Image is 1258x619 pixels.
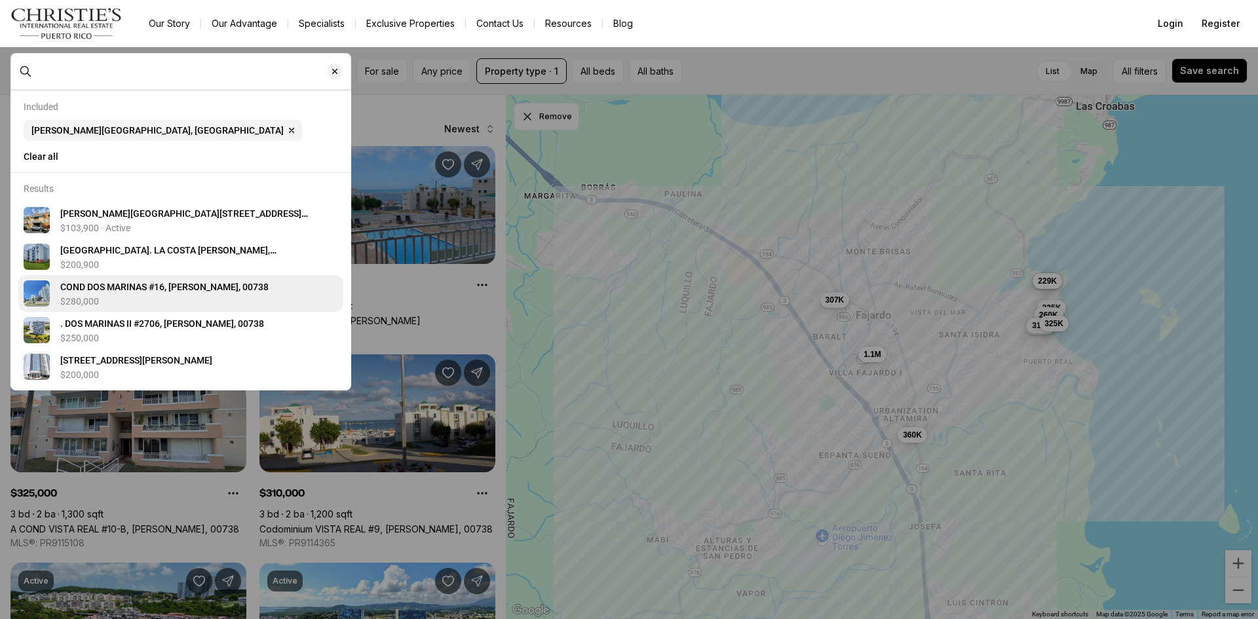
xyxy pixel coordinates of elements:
[10,8,123,39] img: logo
[60,355,212,366] span: [STREET_ADDRESS][PERSON_NAME]
[18,238,343,275] a: View details: Avenida Montesol COND. LA COSTA FAJARDO
[466,14,534,33] button: Contact Us
[1194,10,1248,37] button: Register
[60,333,99,343] p: $250,000
[603,14,643,33] a: Blog
[1158,18,1183,29] span: Login
[1202,18,1240,29] span: Register
[60,259,99,270] p: $200,900
[60,296,99,307] p: $280,000
[24,102,58,112] p: Included
[18,348,343,385] a: View details: AVE MARINA VIEW DOS MARINAS II #2903
[18,275,343,312] a: View details: COND DOS MARINAS #16
[60,318,264,329] span: . DOS MARINAS II #2706, [PERSON_NAME], 00738
[18,312,343,348] a: View details: . DOS MARINAS II #2706
[201,14,288,33] a: Our Advantage
[60,208,308,232] span: [PERSON_NAME][GEOGRAPHIC_DATA][STREET_ADDRESS][PERSON_NAME]
[31,125,284,136] span: [PERSON_NAME][GEOGRAPHIC_DATA], [GEOGRAPHIC_DATA]
[138,14,200,33] a: Our Story
[60,369,99,380] p: $200,000
[535,14,602,33] a: Resources
[356,14,465,33] a: Exclusive Properties
[18,202,343,238] a: View details: FAJARDO MEDICAL PLAZA CALLE UNION #10 #106
[60,245,276,269] span: [GEOGRAPHIC_DATA]. LA COSTA [PERSON_NAME], [PERSON_NAME], 00738
[327,54,351,89] button: Clear search input
[24,146,338,167] button: Clear all
[60,223,130,233] p: $103,900 · Active
[288,14,355,33] a: Specialists
[60,282,269,292] span: COND DOS MARINAS #16, [PERSON_NAME], 00738
[1150,10,1191,37] button: Login
[24,183,54,194] p: Results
